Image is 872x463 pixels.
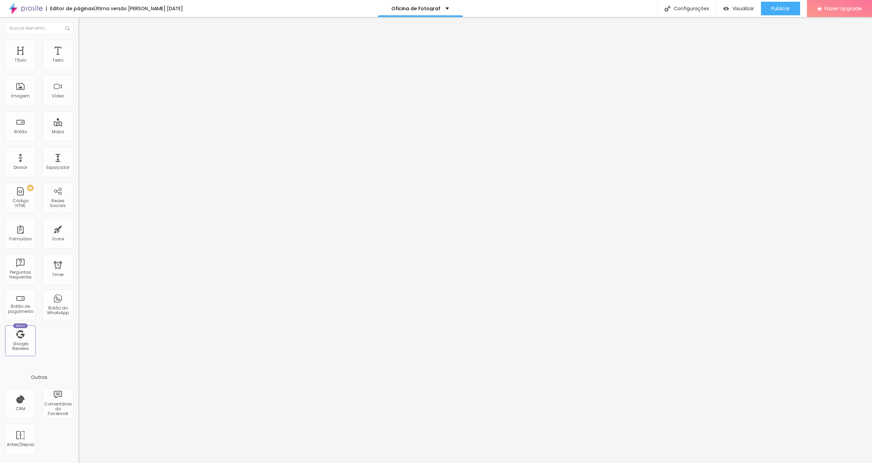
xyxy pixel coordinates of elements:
[5,22,73,34] input: Buscar elemento
[78,17,872,463] iframe: Editor
[52,129,64,134] div: Mapa
[723,6,729,12] img: view-1.svg
[11,94,30,98] div: Imagem
[44,198,71,208] div: Redes Sociais
[14,165,27,170] div: Divisor
[732,6,754,11] span: Visualizar
[7,341,34,351] div: Google Reviews
[761,2,800,15] button: Publicar
[46,6,94,11] div: Editor de páginas
[665,6,670,12] img: Icone
[14,129,27,134] div: Botão
[7,442,34,447] div: Antes/Depois
[16,406,25,411] div: CRM
[52,94,64,98] div: Vídeo
[391,6,440,11] p: Oficina de Fotograf
[52,58,63,63] div: Texto
[771,6,790,11] span: Publicar
[44,306,71,316] div: Botão do WhatsApp
[44,402,71,416] div: Comentários do Facebook
[15,58,26,63] div: Título
[52,237,64,241] div: Ícone
[52,272,64,277] div: Timer
[13,323,28,328] div: Novo
[825,5,862,11] span: Fazer Upgrade
[7,304,34,314] div: Botão de pagamento
[65,26,69,30] img: Icone
[9,237,32,241] div: Formulário
[94,6,183,11] div: Última versão [PERSON_NAME] [DATE]
[716,2,761,15] button: Visualizar
[7,198,34,208] div: Código HTML
[46,165,69,170] div: Espaçador
[7,270,34,280] div: Perguntas frequentes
